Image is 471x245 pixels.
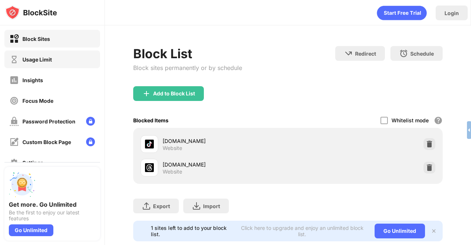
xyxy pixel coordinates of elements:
div: Website [163,145,182,151]
img: lock-menu.svg [86,117,95,126]
div: Click here to upgrade and enjoy an unlimited block list. [238,225,366,237]
img: password-protection-off.svg [10,117,19,126]
div: Go Unlimited [375,224,425,238]
div: Insights [22,77,43,83]
img: time-usage-off.svg [10,55,19,64]
img: logo-blocksite.svg [5,5,57,20]
div: Settings [22,160,43,166]
img: settings-off.svg [10,158,19,167]
div: Block List [133,46,242,61]
div: Schedule [410,50,434,57]
div: 1 sites left to add to your block list. [151,225,234,237]
div: Add to Block List [153,91,195,97]
div: animation [377,6,427,20]
img: push-unlimited.svg [9,171,35,198]
div: Usage Limit [22,56,52,63]
div: Export [153,203,170,209]
div: Get more. Go Unlimited [9,201,96,208]
div: Blocked Items [133,117,169,123]
img: block-on.svg [10,34,19,43]
img: x-button.svg [431,228,437,234]
div: Focus Mode [22,98,53,104]
div: Import [203,203,220,209]
div: Login [445,10,459,16]
div: [DOMAIN_NAME] [163,137,288,145]
div: Website [163,168,182,175]
div: Redirect [355,50,376,57]
div: Custom Block Page [22,139,71,145]
div: Block sites permanently or by schedule [133,64,242,71]
img: favicons [145,140,154,148]
img: lock-menu.svg [86,137,95,146]
img: insights-off.svg [10,76,19,85]
div: [DOMAIN_NAME] [163,161,288,168]
div: Go Unlimited [9,224,53,236]
div: Be the first to enjoy our latest features [9,210,96,221]
img: focus-off.svg [10,96,19,105]
div: Whitelist mode [392,117,429,123]
img: favicons [145,163,154,172]
div: Block Sites [22,36,50,42]
div: Password Protection [22,118,75,125]
img: customize-block-page-off.svg [10,137,19,147]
